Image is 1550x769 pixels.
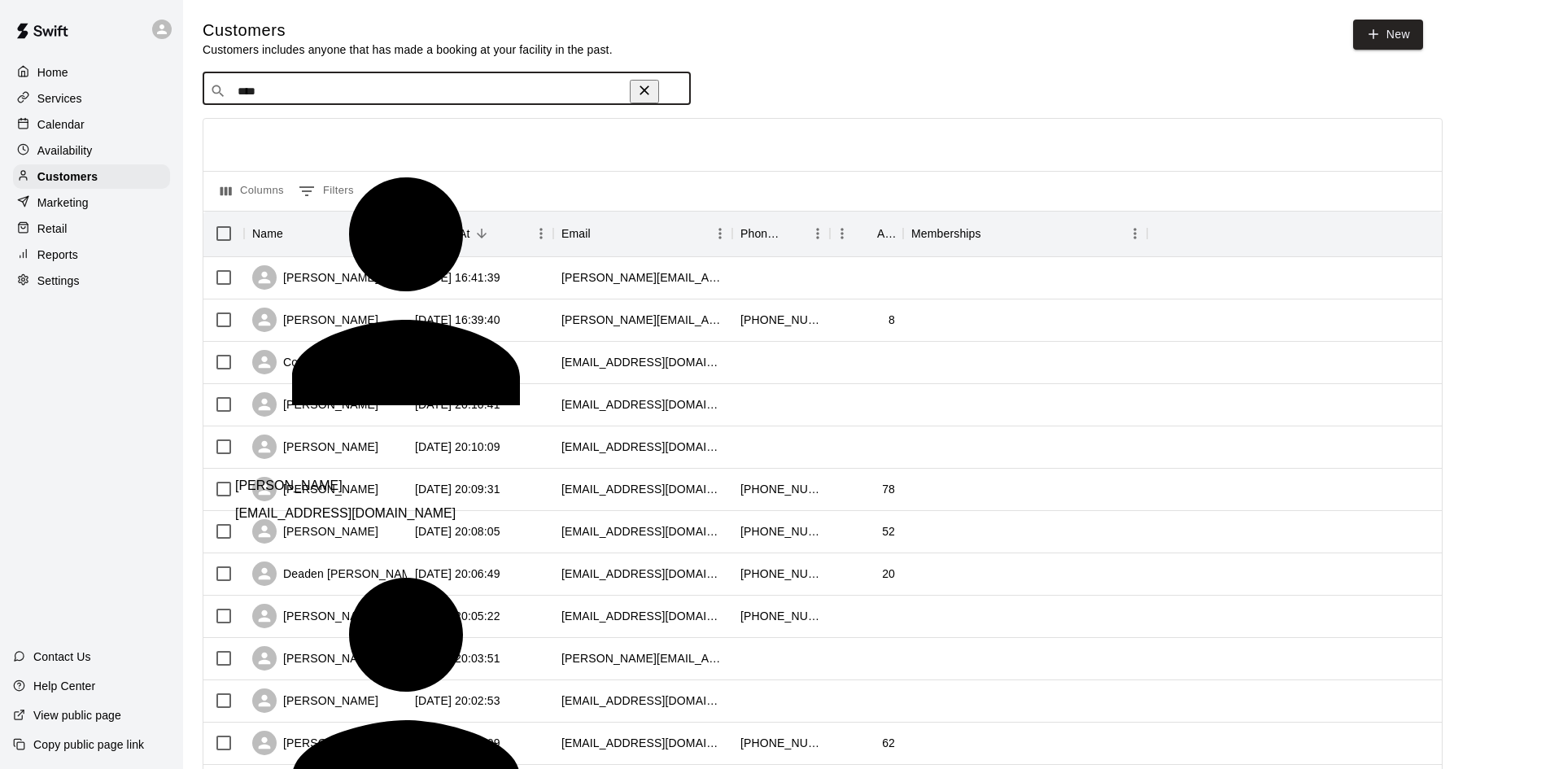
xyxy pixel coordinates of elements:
[882,735,895,751] div: 62
[882,566,895,582] div: 20
[708,221,732,246] button: Menu
[740,735,822,751] div: +19403129401
[235,120,691,465] div: Lincoln Gorham
[37,247,78,263] p: Reports
[203,42,613,58] p: Customers includes anyone that has made a booking at your facility in the past.
[13,164,170,189] a: Customers
[33,707,121,723] p: View public page
[732,211,830,256] div: Phone Number
[882,481,895,497] div: 78
[783,222,806,245] button: Sort
[882,523,895,540] div: 52
[830,221,854,246] button: Menu
[37,168,98,185] p: Customers
[13,242,170,267] a: Reports
[33,736,144,753] p: Copy public page link
[740,566,822,582] div: +19406008830
[235,506,456,520] span: [EMAIL_ADDRESS][DOMAIN_NAME]
[13,269,170,293] a: Settings
[13,112,170,137] a: Calendar
[830,211,903,256] div: Age
[203,20,613,42] h5: Customers
[806,221,830,246] button: Menu
[13,190,170,215] a: Marketing
[13,60,170,85] a: Home
[553,211,732,256] div: Email
[37,221,68,237] p: Retail
[37,64,68,81] p: Home
[235,478,343,493] p: [PERSON_NAME]
[33,649,91,665] p: Contact Us
[630,80,659,103] button: Clear
[1353,20,1423,50] a: New
[1123,221,1147,246] button: Menu
[203,72,691,105] div: Search customers by name or email
[13,138,170,163] a: Availability
[37,273,80,289] p: Settings
[37,90,82,107] p: Services
[37,194,89,211] p: Marketing
[911,211,981,256] div: Memberships
[740,481,822,497] div: +19407362914
[877,211,895,256] div: Age
[889,312,895,328] div: 8
[981,222,1004,245] button: Sort
[740,523,822,540] div: +19406410460
[33,678,95,694] p: Help Center
[13,86,170,111] a: Services
[13,216,170,241] a: Retail
[37,142,93,159] p: Availability
[740,312,822,328] div: +15803506734
[37,116,85,133] p: Calendar
[854,222,877,245] button: Sort
[903,211,1147,256] div: Memberships
[740,211,783,256] div: Phone Number
[740,608,822,624] div: +15806000321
